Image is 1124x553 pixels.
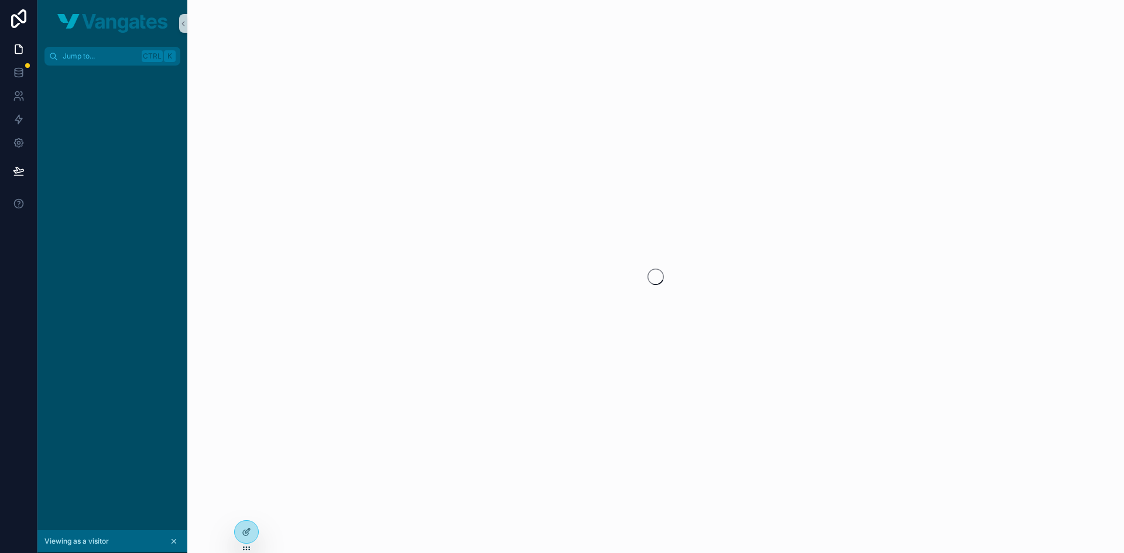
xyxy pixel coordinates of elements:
span: Ctrl [142,50,163,62]
span: K [165,51,174,61]
span: Viewing as a visitor [44,537,109,546]
button: Jump to...CtrlK [44,47,180,66]
img: App logo [57,14,167,33]
span: Jump to... [63,51,137,61]
div: scrollable content [37,66,187,87]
